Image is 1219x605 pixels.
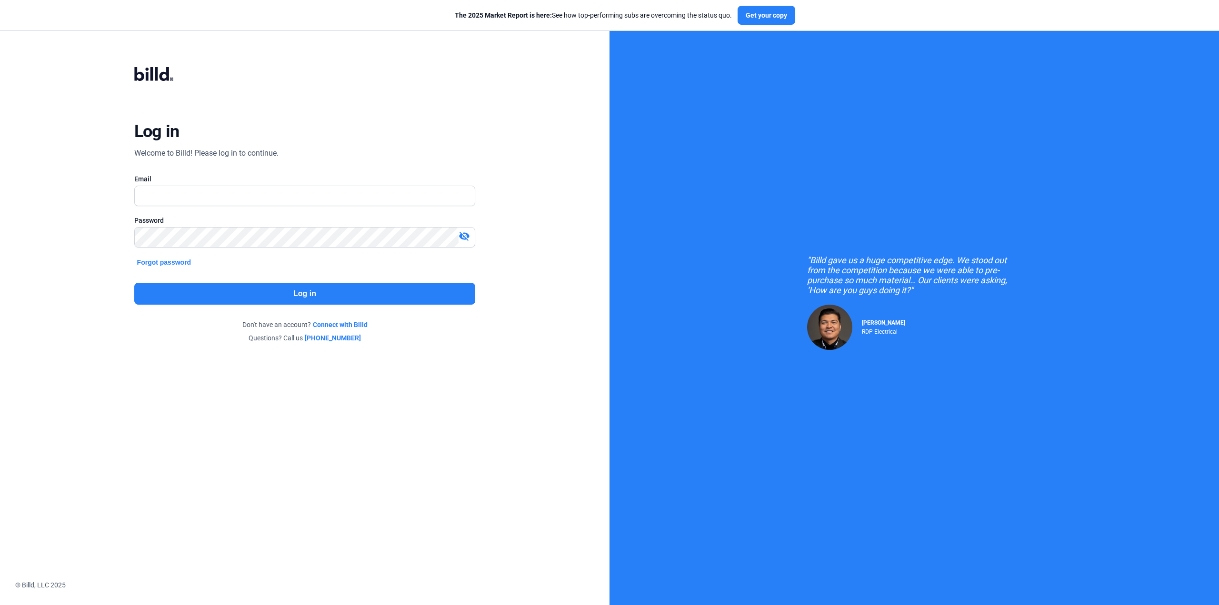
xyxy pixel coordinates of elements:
div: Password [134,216,476,225]
span: [PERSON_NAME] [862,319,905,326]
div: "Billd gave us a huge competitive edge. We stood out from the competition because we were able to... [807,255,1021,295]
button: Get your copy [738,6,795,25]
div: Email [134,174,476,184]
div: Don't have an account? [134,320,476,329]
button: Log in [134,283,476,305]
a: Connect with Billd [313,320,368,329]
div: Log in [134,121,180,142]
a: [PHONE_NUMBER] [305,333,361,343]
mat-icon: visibility_off [459,230,470,242]
div: See how top-performing subs are overcoming the status quo. [455,10,732,20]
div: Welcome to Billd! Please log in to continue. [134,148,279,159]
div: Questions? Call us [134,333,476,343]
img: Raul Pacheco [807,305,852,350]
span: The 2025 Market Report is here: [455,11,552,19]
button: Forgot password [134,257,194,268]
div: RDP Electrical [862,326,905,335]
